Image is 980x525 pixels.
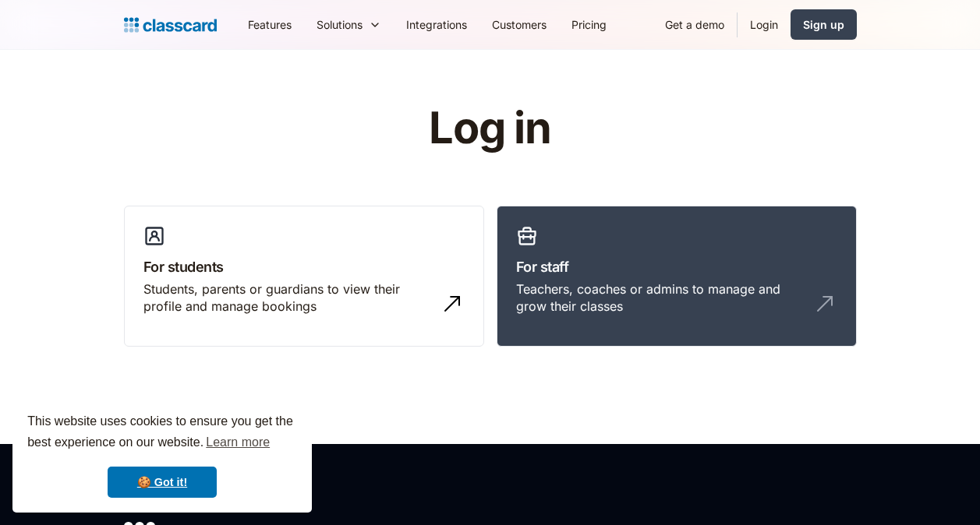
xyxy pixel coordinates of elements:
a: Sign up [791,9,857,40]
h3: For staff [516,256,837,277]
div: Sign up [803,16,844,33]
div: Students, parents or guardians to view their profile and manage bookings [143,280,433,315]
div: cookieconsent [12,397,312,513]
h1: Log in [242,104,738,153]
a: Features [235,7,304,42]
a: Get a demo [653,7,737,42]
a: Pricing [559,7,619,42]
div: Teachers, coaches or admins to manage and grow their classes [516,280,806,315]
div: Solutions [304,7,394,42]
a: For studentsStudents, parents or guardians to view their profile and manage bookings [124,206,484,347]
a: learn more about cookies [203,431,272,454]
span: This website uses cookies to ensure you get the best experience on our website. [27,412,297,454]
a: dismiss cookie message [108,467,217,498]
a: home [124,14,217,36]
div: Solutions [317,16,363,33]
a: Integrations [394,7,479,42]
a: Login [738,7,791,42]
h3: For students [143,256,465,277]
a: Customers [479,7,559,42]
a: For staffTeachers, coaches or admins to manage and grow their classes [497,206,857,347]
